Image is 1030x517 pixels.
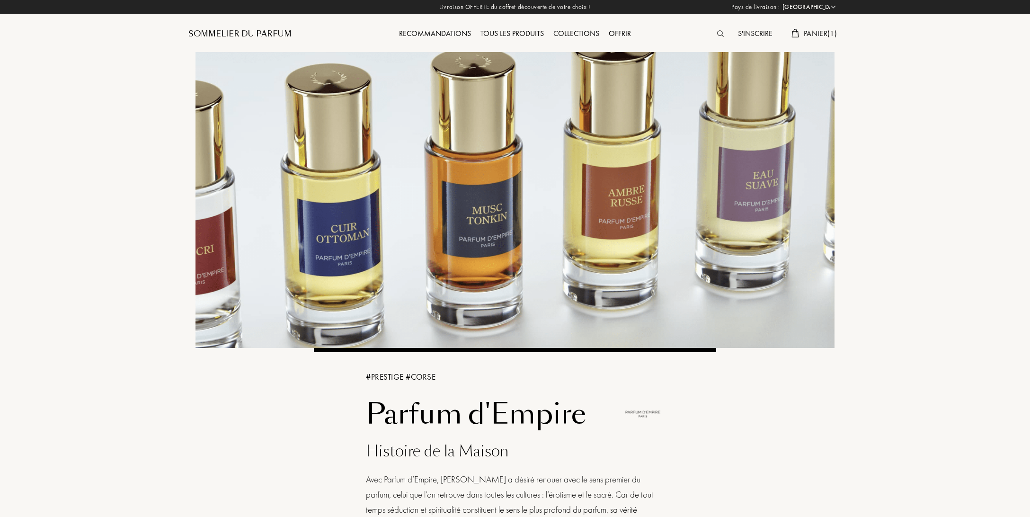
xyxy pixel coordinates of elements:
[804,28,837,38] span: Panier ( 1 )
[394,28,476,38] a: Recommandations
[731,2,780,12] span: Pays de livraison :
[622,392,664,435] img: Logo Parfum D Empire
[394,28,476,40] div: Recommandations
[549,28,604,40] div: Collections
[604,28,636,40] div: Offrir
[366,398,614,431] h1: Parfum d'Empire
[366,372,406,382] span: # PRESTIGE
[366,440,664,463] div: Histoire de la Maison
[733,28,777,40] div: S'inscrire
[791,29,799,37] img: cart.svg
[476,28,549,40] div: Tous les produits
[476,28,549,38] a: Tous les produits
[195,52,835,348] img: Parfum D Empire Banner
[549,28,604,38] a: Collections
[733,28,777,38] a: S'inscrire
[604,28,636,38] a: Offrir
[188,28,292,40] a: Sommelier du Parfum
[717,30,724,37] img: search_icn.svg
[406,372,435,382] span: # CORSE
